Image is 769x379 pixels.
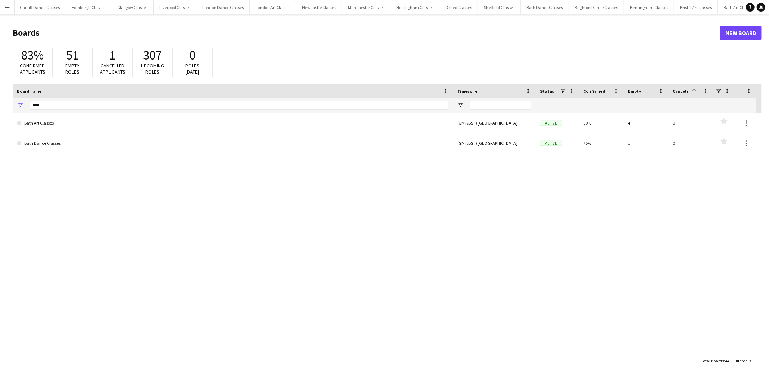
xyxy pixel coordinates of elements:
button: Glasgow Classes [111,0,154,14]
div: (GMT/BST) [GEOGRAPHIC_DATA] [453,113,536,133]
button: Manchester Classes [342,0,390,14]
span: Roles [DATE] [186,62,200,75]
span: 51 [66,47,79,63]
button: Newcastle Classes [296,0,342,14]
span: 0 [190,47,196,63]
div: 0 [668,133,713,153]
a: New Board [720,26,762,40]
span: Empty [628,88,641,94]
div: 50% [579,113,624,133]
button: Oxford Classes [439,0,478,14]
div: : [701,354,729,368]
span: 47 [725,358,729,363]
span: Confirmed applicants [20,62,45,75]
button: Bristol Art classes [674,0,718,14]
span: Cancels [673,88,689,94]
span: Cancelled applicants [100,62,125,75]
button: Brighton Dance Classes [569,0,624,14]
input: Board name Filter Input [30,101,448,110]
div: 0 [668,113,713,133]
button: Nottingham Classes [390,0,439,14]
span: Active [540,141,562,146]
span: Filtered [734,358,748,363]
a: Bath Dance Classes [17,133,448,153]
button: Open Filter Menu [457,102,464,109]
span: Empty roles [66,62,80,75]
h1: Boards [13,27,720,38]
span: Board name [17,88,41,94]
button: Birmingham Classes [624,0,674,14]
span: 2 [749,358,751,363]
div: : [734,354,751,368]
span: Status [540,88,554,94]
button: Cardiff Dance Classes [14,0,66,14]
button: London Art Classes [250,0,296,14]
a: Bath Art Classes [17,113,448,133]
span: Timezone [457,88,477,94]
span: Total Boards [701,358,724,363]
button: Bath Art Classes [718,0,759,14]
span: 83% [21,47,44,63]
button: Edinburgh Classes [66,0,111,14]
span: Confirmed [583,88,605,94]
button: Sheffield Classes [478,0,521,14]
span: Upcoming roles [141,62,164,75]
span: 307 [143,47,162,63]
input: Timezone Filter Input [470,101,531,110]
div: 4 [624,113,668,133]
span: 1 [110,47,116,63]
button: Liverpool Classes [154,0,196,14]
button: London Dance Classes [196,0,250,14]
button: Bath Dance Classes [521,0,569,14]
div: 1 [624,133,668,153]
div: 75% [579,133,624,153]
span: Active [540,121,562,126]
button: Open Filter Menu [17,102,23,109]
div: (GMT/BST) [GEOGRAPHIC_DATA] [453,133,536,153]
